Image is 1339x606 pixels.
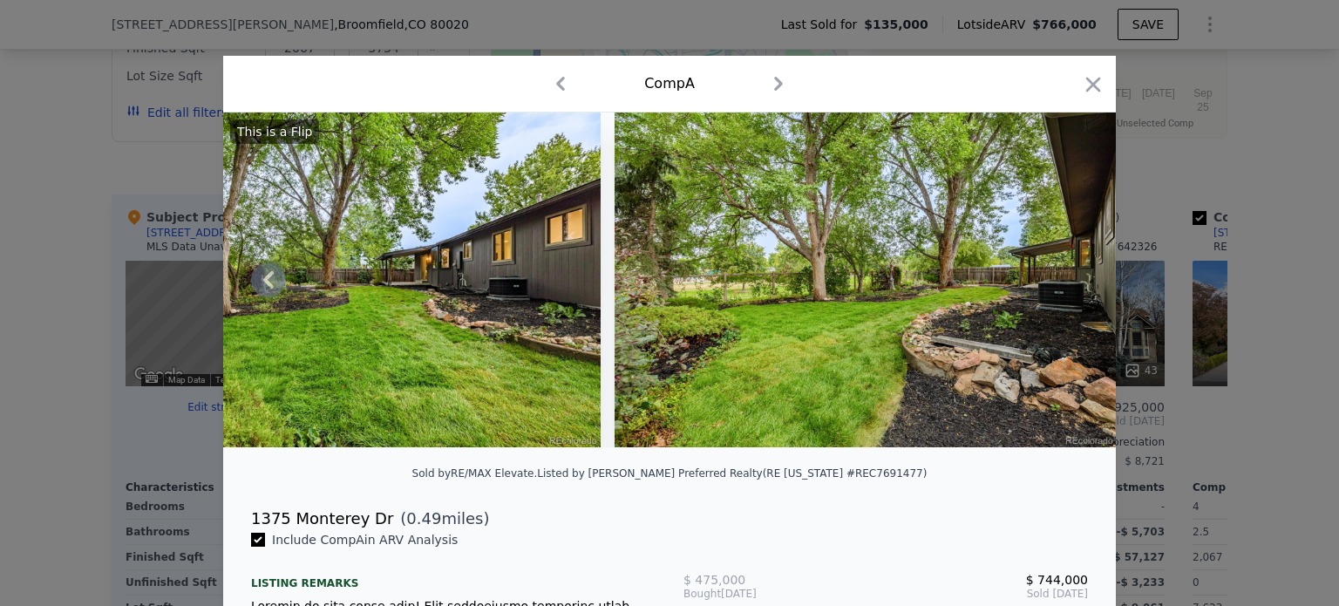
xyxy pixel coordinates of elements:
[537,467,927,480] div: Listed by [PERSON_NAME] Preferred Realty (RE [US_STATE] #REC7691477)
[251,562,656,590] div: Listing remarks
[644,73,695,94] div: Comp A
[251,507,393,531] div: 1375 Monterey Dr
[683,587,721,601] span: Bought
[230,119,319,144] div: This is a Flip
[615,112,1117,447] img: Property Img
[683,587,819,601] div: [DATE]
[265,533,465,547] span: Include Comp A in ARV Analysis
[98,112,600,447] img: Property Img
[393,507,489,531] span: ( miles)
[1026,573,1088,587] span: $ 744,000
[412,467,538,480] div: Sold by RE/MAX Elevate .
[819,587,1088,601] span: Sold [DATE]
[406,509,441,528] span: 0.49
[683,573,745,587] span: $ 475,000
